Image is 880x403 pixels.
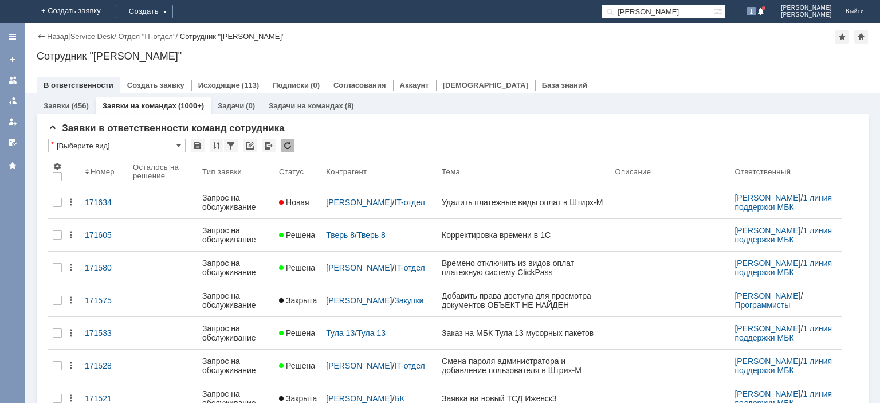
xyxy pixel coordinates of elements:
div: 171533 [85,328,124,338]
a: 171605 [80,224,128,247]
div: Сотрудник "[PERSON_NAME]" [180,32,285,41]
div: Действия [66,230,76,240]
div: (113) [242,81,259,89]
div: Удалить платежные виды оплат в Штирх-М [442,198,606,207]
a: 1 линия поддержки МБК [734,357,834,375]
span: Решена [279,230,315,240]
a: Аккаунт [400,81,429,89]
div: Сотрудник "[PERSON_NAME]" [37,50,869,62]
div: / [734,324,838,342]
a: [PERSON_NAME] [734,193,800,202]
th: Осталось на решение [128,157,198,186]
div: Описание [615,167,651,176]
div: Тип заявки [202,167,242,176]
div: / [734,226,838,244]
span: Расширенный поиск [714,5,725,16]
a: Запрос на обслуживание [198,252,274,284]
div: / [70,32,119,41]
div: Запрос на обслуживание [202,357,270,375]
div: Тема [442,167,460,176]
a: Закрыта [274,289,321,312]
div: Действия [66,361,76,370]
span: [PERSON_NAME] [781,5,832,11]
a: [PERSON_NAME] [734,324,800,333]
div: / [326,198,433,207]
div: | [68,32,70,40]
div: Запрос на обслуживание [202,324,270,342]
div: 171605 [85,230,124,240]
a: Задачи [218,101,244,110]
a: Создать заявку [127,81,184,89]
a: IT-отдел [394,263,425,272]
div: Создать [115,5,173,18]
a: Удалить платежные виды оплат в Штирх-М [437,191,610,214]
a: [DEMOGRAPHIC_DATA] [443,81,528,89]
a: Смена пароля администратора и добавление пользователя в Штрих-М [437,350,610,382]
a: Запрос на обслуживание [198,317,274,349]
div: Статус [279,167,304,176]
a: Согласования [333,81,386,89]
div: Ответственный [734,167,791,176]
div: Добавить права доступа для просмотра документов ОБЪЕКТ НЕ НАЙДЕН [442,291,606,310]
a: База знаний [542,81,587,89]
div: Действия [66,263,76,272]
a: 171580 [80,256,128,279]
div: / [734,291,838,310]
a: В ответственности [44,81,113,89]
a: Тверь 8 [357,230,386,240]
div: (8) [345,101,354,110]
th: Статус [274,157,321,186]
div: Скопировать ссылку на список [243,139,257,152]
div: Номер [91,167,115,176]
div: Запрос на обслуживание [202,226,270,244]
div: Действия [66,328,76,338]
span: Закрыта [279,296,317,305]
a: [PERSON_NAME] [326,394,392,403]
div: Сделать домашней страницей [854,30,868,44]
th: Тип заявки [198,157,274,186]
a: 1 линия поддержки МБК [734,259,834,277]
div: / [326,263,433,272]
div: (1000+) [178,101,204,110]
a: Решена [274,224,321,247]
a: Программисты [734,300,790,310]
a: Заявки [44,101,69,110]
span: [PERSON_NAME] [781,11,832,18]
div: Заказ на МБК Тула 13 мусорных пакетов [442,328,606,338]
a: [PERSON_NAME] [326,361,392,370]
a: Запрос на обслуживание [198,219,274,251]
span: Новая [279,198,309,207]
a: Запрос на обслуживание [198,186,274,218]
div: Действия [66,394,76,403]
a: 1 линия поддержки МБК [734,324,834,342]
a: Добавить права доступа для просмотра документов ОБЪЕКТ НЕ НАЙДЕН [437,284,610,316]
div: (456) [71,101,88,110]
div: 171634 [85,198,124,207]
a: 171575 [80,289,128,312]
div: Фильтрация... [224,139,238,152]
div: Смена пароля администратора и добавление пользователя в Штрих-М [442,357,606,375]
div: / [734,259,838,277]
a: Задачи на командах [269,101,343,110]
div: Контрагент [326,167,367,176]
a: IT-отдел [394,198,425,207]
a: [PERSON_NAME] [326,263,392,272]
div: Обновлять список [281,139,294,152]
div: Корректировка времени в 1С [442,230,606,240]
a: Тверь 8 [326,230,355,240]
div: / [734,357,838,375]
a: [PERSON_NAME] [326,198,392,207]
span: 1 [747,7,757,15]
span: Закрыта [279,394,317,403]
a: Заявки на командах [103,101,176,110]
div: / [118,32,179,41]
div: (0) [246,101,255,110]
div: Сортировка... [210,139,223,152]
div: Экспорт списка [262,139,276,152]
a: Заявки на командах [3,71,22,89]
span: Заявки в ответственности команд сотрудника [48,123,285,134]
div: / [326,394,433,403]
div: Действия [66,296,76,305]
div: / [326,230,433,240]
span: Настройки [53,162,62,171]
